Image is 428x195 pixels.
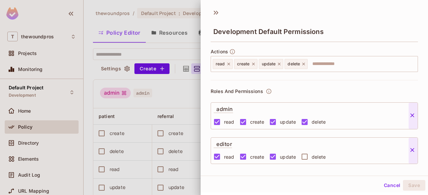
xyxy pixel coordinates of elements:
span: Actions [211,49,228,54]
span: create [237,61,250,67]
p: Roles And Permissions [211,89,263,94]
div: read [213,59,233,69]
span: delete [288,61,300,67]
span: read [216,61,225,67]
button: Cancel [381,180,403,191]
span: update [280,154,296,160]
span: delete [312,119,326,125]
span: read [224,154,234,160]
div: delete [285,59,308,69]
div: create [234,59,257,69]
span: update [280,119,296,125]
p: editor [214,138,232,148]
span: Development Default Permissions [213,28,324,36]
span: create [250,154,264,160]
div: update [259,59,284,69]
span: create [250,119,264,125]
button: Save [403,180,425,191]
span: read [224,119,234,125]
p: admin [214,103,233,113]
span: update [262,61,276,67]
span: delete [312,154,326,160]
